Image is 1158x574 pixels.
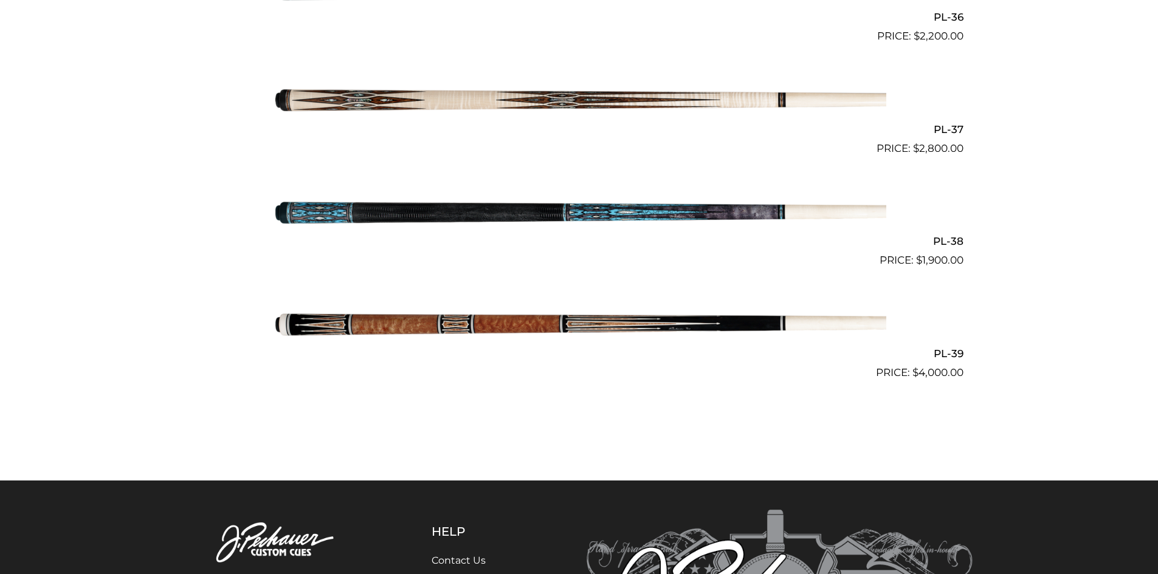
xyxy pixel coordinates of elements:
bdi: 1,900.00 [916,254,963,266]
h5: Help [432,524,526,539]
h2: PL-39 [195,342,963,364]
span: $ [913,142,919,154]
img: PL-39 [272,273,886,375]
span: $ [912,366,918,378]
a: PL-37 $2,800.00 [195,49,963,156]
bdi: 4,000.00 [912,366,963,378]
h2: PL-38 [195,230,963,253]
a: PL-38 $1,900.00 [195,162,963,268]
bdi: 2,200.00 [914,30,963,42]
img: PL-38 [272,162,886,264]
bdi: 2,800.00 [913,142,963,154]
h2: PL-36 [195,6,963,29]
span: $ [914,30,920,42]
h2: PL-37 [195,118,963,140]
img: PL-37 [272,49,886,151]
span: $ [916,254,922,266]
a: PL-39 $4,000.00 [195,273,963,380]
a: Contact Us [432,555,486,566]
